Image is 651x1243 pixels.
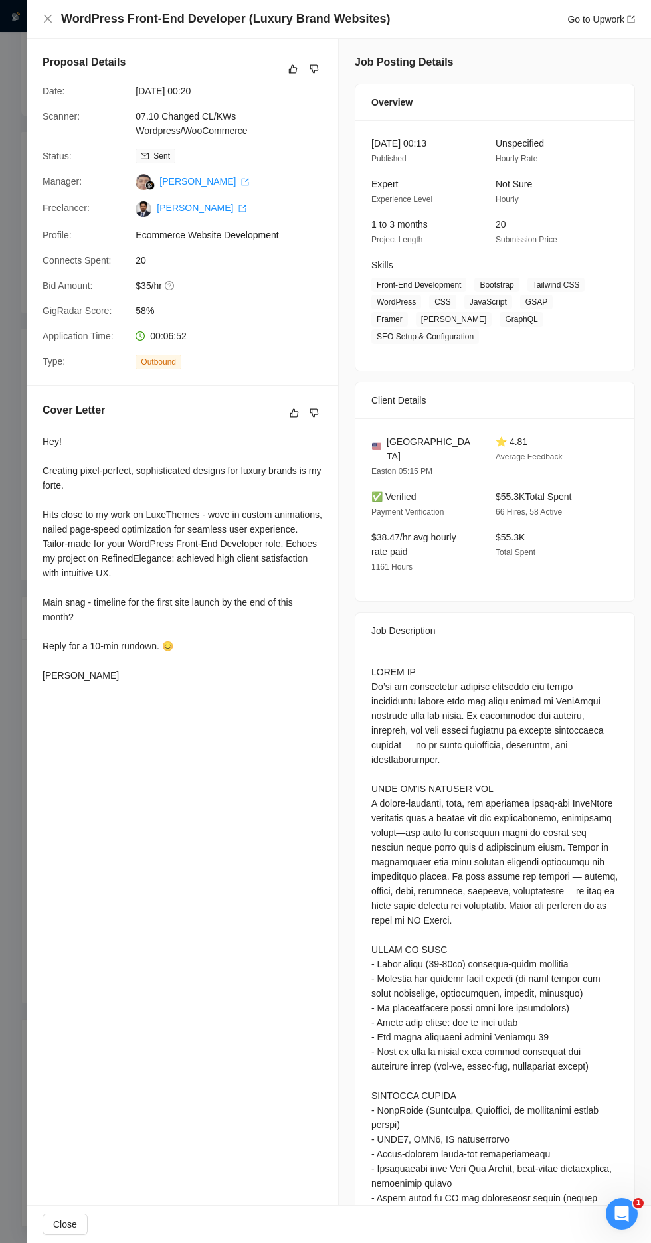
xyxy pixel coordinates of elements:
span: $55.3K Total Spent [496,491,571,502]
span: Manager: [43,176,82,187]
a: 07.10 Changed CL/KWs Wordpress/WooCommerce [136,111,247,136]
a: [PERSON_NAME] export [159,176,249,187]
span: GigRadar Score: [43,305,112,316]
span: dislike [310,408,319,418]
span: GSAP [520,295,553,309]
h5: Job Posting Details [355,54,453,70]
button: Close [43,13,53,25]
span: Sent [153,151,170,161]
img: 🇺🇸 [372,442,381,451]
span: JavaScript [464,295,512,309]
span: Front-End Development [371,278,466,292]
span: export [238,205,246,212]
h5: Proposal Details [43,54,126,70]
span: WordPress [371,295,421,309]
span: Bootstrap [474,278,519,292]
span: Published [371,154,407,163]
span: $55.3K [496,532,525,542]
span: Scanner: [43,111,80,122]
span: Easton 05:15 PM [371,467,432,476]
button: like [285,61,301,77]
a: [PERSON_NAME] export [157,203,246,213]
span: 20 [136,253,335,268]
span: $35/hr [136,278,335,293]
img: gigradar-bm.png [145,181,155,190]
span: 00:06:52 [150,331,187,341]
span: Freelancer: [43,203,90,213]
a: Go to Upworkexport [567,14,635,25]
span: Payment Verification [371,507,444,517]
span: [PERSON_NAME] [416,312,492,327]
img: c1nrCZW-5O1cqDoFHo_Xz-MnZy_1n7AANUNe4nlxuVeg31ZSGucUI1M07LWjpjBHA9 [136,201,151,217]
span: ✅ Verified [371,491,417,502]
div: Job Description [371,613,618,649]
span: Hourly [496,195,519,204]
span: Tailwind CSS [527,278,585,292]
span: $38.47/hr avg hourly rate paid [371,532,456,557]
span: Total Spent [496,548,535,557]
span: Skills [371,260,393,270]
span: Average Feedback [496,452,563,461]
span: 1 [633,1198,644,1208]
span: Project Length [371,235,422,244]
span: Unspecified [496,138,544,149]
span: SEO Setup & Configuration [371,329,479,344]
span: close [43,13,53,24]
button: dislike [306,405,322,421]
span: ⭐ 4.81 [496,436,527,447]
span: Status: [43,151,72,161]
span: export [241,178,249,186]
span: Framer [371,312,408,327]
button: dislike [306,61,322,77]
span: 1161 Hours [371,562,413,572]
span: Bid Amount: [43,280,93,291]
span: Expert [371,179,398,189]
h4: WordPress Front-End Developer (Luxury Brand Websites) [61,11,390,27]
span: clock-circle [136,331,145,341]
span: export [627,15,635,23]
span: like [288,64,298,74]
h5: Cover Letter [43,402,105,418]
span: 1 to 3 months [371,219,428,230]
span: Overview [371,95,413,110]
span: Outbound [136,355,181,369]
span: [DATE] 00:20 [136,84,335,98]
span: Type: [43,356,65,367]
span: [GEOGRAPHIC_DATA] [387,434,474,463]
span: Connects Spent: [43,255,112,266]
span: 58% [136,303,335,318]
span: question-circle [165,280,175,291]
span: mail [141,152,149,160]
span: like [290,408,299,418]
span: [DATE] 00:13 [371,138,426,149]
iframe: Intercom live chat [606,1198,638,1230]
span: 20 [496,219,506,230]
span: Date: [43,86,64,96]
div: Hey! Creating pixel-perfect, sophisticated designs for luxury brands is my forte. Hits close to m... [43,434,322,683]
button: Close [43,1214,88,1235]
button: like [286,405,302,421]
span: Profile: [43,230,72,240]
span: Experience Level [371,195,432,204]
span: Submission Price [496,235,557,244]
span: dislike [310,64,319,74]
span: Not Sure [496,179,532,189]
span: Application Time: [43,331,114,341]
span: 66 Hires, 58 Active [496,507,562,517]
span: Hourly Rate [496,154,537,163]
span: GraphQL [500,312,543,327]
div: Client Details [371,382,618,418]
span: Close [53,1217,77,1232]
span: CSS [429,295,456,309]
span: Ecommerce Website Development [136,228,335,242]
